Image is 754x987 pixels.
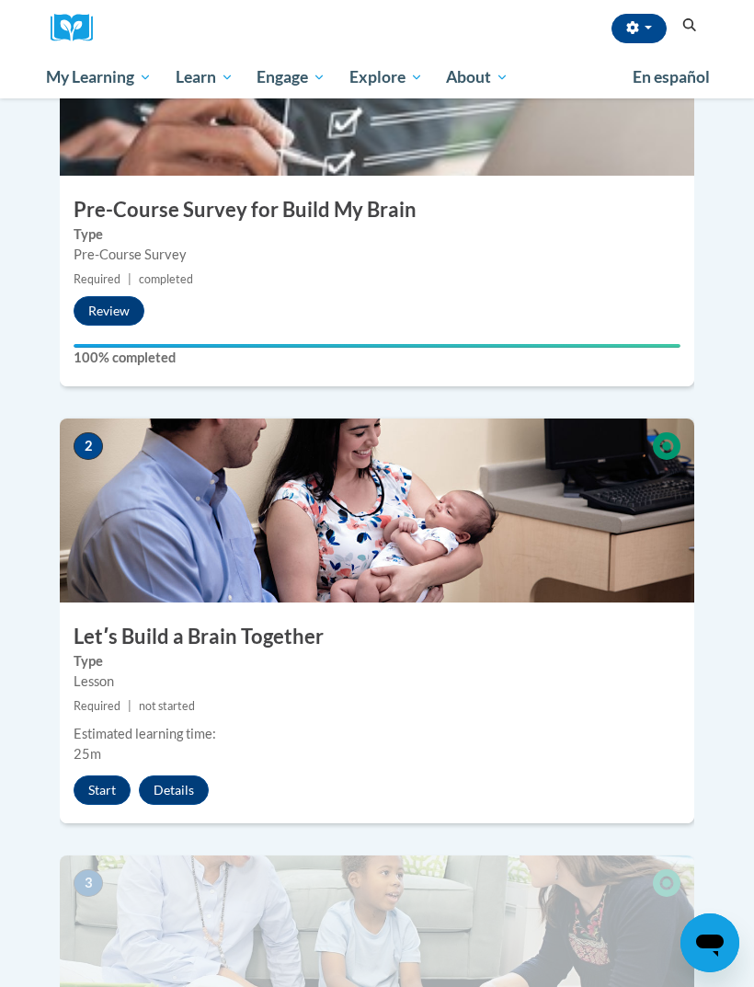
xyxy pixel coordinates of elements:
[680,913,739,972] iframe: Button to launch messaging window
[60,623,694,651] h3: Letʹs Build a Brain Together
[621,58,722,97] a: En español
[74,344,680,348] div: Your progress
[257,66,326,88] span: Engage
[34,56,164,98] a: My Learning
[60,419,694,603] img: Course Image
[74,724,680,744] div: Estimated learning time:
[74,671,680,692] div: Lesson
[74,869,103,897] span: 3
[611,14,667,43] button: Account Settings
[74,245,680,265] div: Pre-Course Survey
[139,775,209,805] button: Details
[51,14,106,42] img: Logo brand
[32,56,722,98] div: Main menu
[446,66,508,88] span: About
[74,224,680,245] label: Type
[60,196,694,224] h3: Pre-Course Survey for Build My Brain
[128,699,131,713] span: |
[337,56,435,98] a: Explore
[74,699,120,713] span: Required
[74,775,131,805] button: Start
[46,66,152,88] span: My Learning
[74,348,680,368] label: 100% completed
[435,56,521,98] a: About
[139,272,193,286] span: completed
[74,651,680,671] label: Type
[74,272,120,286] span: Required
[676,15,703,37] button: Search
[128,272,131,286] span: |
[245,56,337,98] a: Engage
[74,296,144,326] button: Review
[633,67,710,86] span: En español
[349,66,423,88] span: Explore
[74,746,101,762] span: 25m
[139,699,195,713] span: not started
[164,56,246,98] a: Learn
[176,66,234,88] span: Learn
[51,14,106,42] a: Cox Campus
[74,432,103,460] span: 2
